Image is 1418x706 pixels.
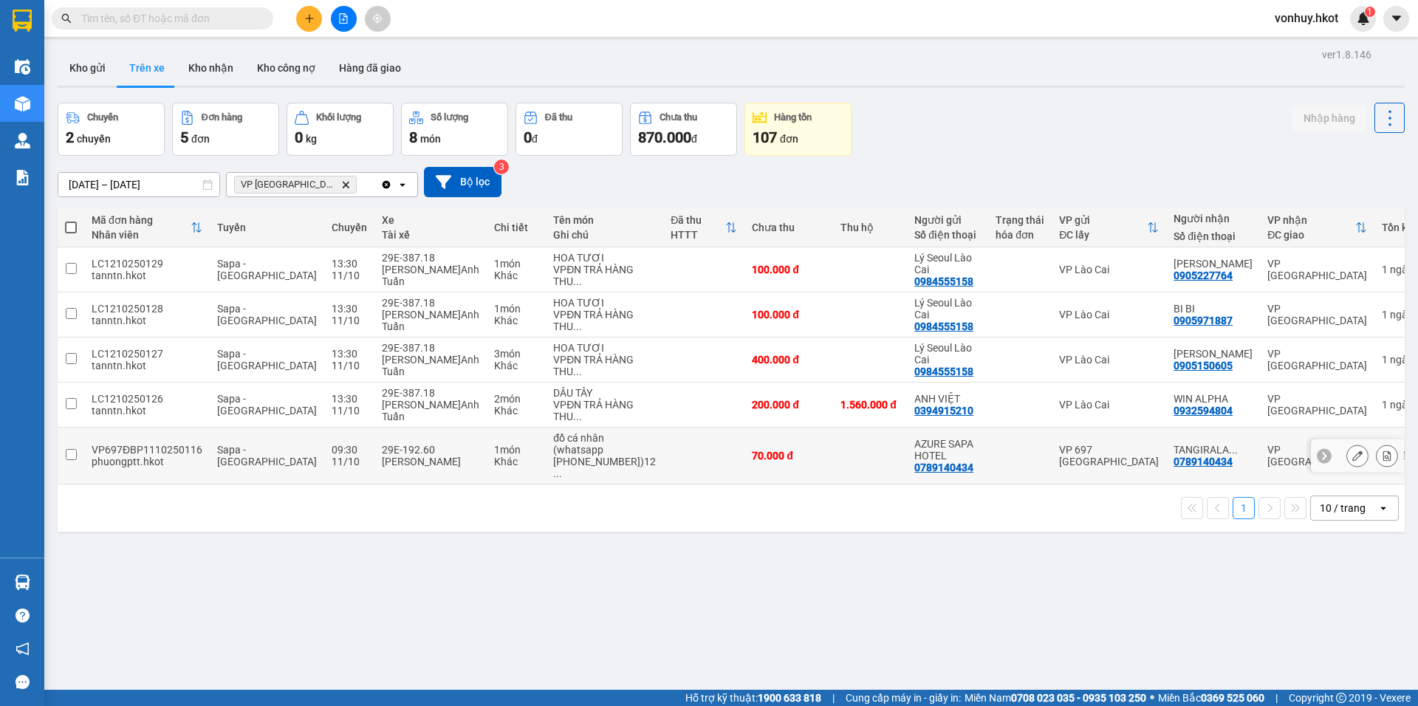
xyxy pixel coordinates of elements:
div: ĐC lấy [1059,229,1147,241]
div: 13:30 [332,258,367,270]
div: AZURE SAPA HOTEL [914,438,981,462]
div: LC1210250128 [92,303,202,315]
span: Sapa - [GEOGRAPHIC_DATA] [217,303,317,326]
span: message [16,675,30,689]
div: 0789140434 [914,462,973,473]
button: Nhập hàng [1292,105,1367,131]
div: TANGIRALA ABHIRAJ [1174,444,1253,456]
div: Khác [494,360,538,371]
div: VP697ĐBP1110250116 [92,444,202,456]
div: 100.000 đ [752,309,826,321]
div: Người gửi [914,214,981,226]
span: VP Đà Nẵng [241,179,335,191]
button: plus [296,6,322,32]
button: Chưa thu870.000đ [630,103,737,156]
div: Ghi chú [553,229,656,241]
div: WIN ALPHA [1174,393,1253,405]
div: tanntn.hkot [92,315,202,326]
div: Chuyến [87,112,118,123]
span: ... [573,411,582,422]
div: VPĐN TRẢ HÀNG THU CƯỚC [553,264,656,287]
div: Tài xế [382,229,479,241]
div: VPĐN TRẢ HÀNG THU CƯỚC (HÀNG ĐI 11/10) [553,354,656,377]
div: Số điện thoại [914,229,981,241]
span: 8 [409,128,417,146]
span: 1 [1367,7,1372,17]
div: 09:30 [332,444,367,456]
span: Cung cấp máy in - giấy in: [846,690,961,706]
div: Trạng thái [996,214,1044,226]
div: 0932594804 [1174,405,1233,417]
div: LC1210250126 [92,393,202,405]
div: phuongptt.hkot [92,456,202,467]
span: ngày [1390,309,1413,321]
div: Chưa thu [752,222,826,233]
sup: 3 [494,160,509,174]
div: Người nhận [1174,213,1253,225]
span: copyright [1336,693,1346,703]
div: 13:30 [332,348,367,360]
div: 29E-387.18 [382,252,479,264]
div: Đã thu [671,214,725,226]
div: 70.000 đ [752,450,826,462]
div: 0984555158 [914,321,973,332]
span: ... [573,366,582,377]
div: 29E-192.60 [382,444,479,456]
div: VP nhận [1267,214,1355,226]
div: 0394915210 [914,405,973,417]
div: Số lượng [431,112,468,123]
div: Thu hộ [840,222,900,233]
span: 107 [753,128,777,146]
th: Toggle SortBy [663,208,744,247]
div: 0905227764 [1174,270,1233,281]
button: Hàng tồn107đơn [744,103,852,156]
div: 400.000 đ [752,354,826,366]
div: VP Lào Cai [1059,264,1159,275]
div: 11/10 [332,270,367,281]
span: Sapa - [GEOGRAPHIC_DATA] [217,258,317,281]
div: HOA TƯƠI [553,342,656,354]
div: VP 697 [GEOGRAPHIC_DATA] [1059,444,1159,467]
button: Kho công nợ [245,50,327,86]
span: notification [16,642,30,656]
div: VP [GEOGRAPHIC_DATA] [1267,393,1367,417]
div: 11/10 [332,456,367,467]
div: 29E-387.18 [382,342,479,354]
th: Toggle SortBy [1052,208,1166,247]
span: kg [306,133,317,145]
span: 870.000 [638,128,691,146]
svg: Clear all [380,179,392,191]
div: Chị Nguyệt [1174,348,1253,360]
button: caret-down [1383,6,1409,32]
div: 0789140434 [1174,456,1233,467]
div: VP gửi [1059,214,1147,226]
div: Số điện thoại [1174,230,1253,242]
div: 0905150605 [1174,360,1233,371]
span: đ [532,133,538,145]
div: tanntn.hkot [92,405,202,417]
div: 0905971887 [1174,315,1233,326]
div: VP Lào Cai [1059,309,1159,321]
div: VP Lào Cai [1059,399,1159,411]
div: Lý Seoul Lào Cai [914,252,981,275]
strong: 1900 633 818 [758,692,821,704]
div: [PERSON_NAME]Anh Tuấn [382,399,479,422]
span: Sapa - [GEOGRAPHIC_DATA] [217,444,317,467]
div: 0984555158 [914,366,973,377]
div: Khác [494,405,538,417]
div: Đơn hàng [202,112,242,123]
span: đơn [191,133,210,145]
div: Chưa thu [660,112,697,123]
div: DÂU TÂY [553,387,656,399]
img: warehouse-icon [15,575,30,590]
button: Đơn hàng5đơn [172,103,279,156]
div: LC1210250127 [92,348,202,360]
div: 1 món [494,303,538,315]
div: Khác [494,456,538,467]
button: Bộ lọc [424,167,501,197]
button: Trên xe [117,50,177,86]
div: Lý Seoul Lào Cai [914,297,981,321]
div: 10 / trang [1320,501,1366,515]
span: chuyến [77,133,111,145]
img: warehouse-icon [15,96,30,112]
